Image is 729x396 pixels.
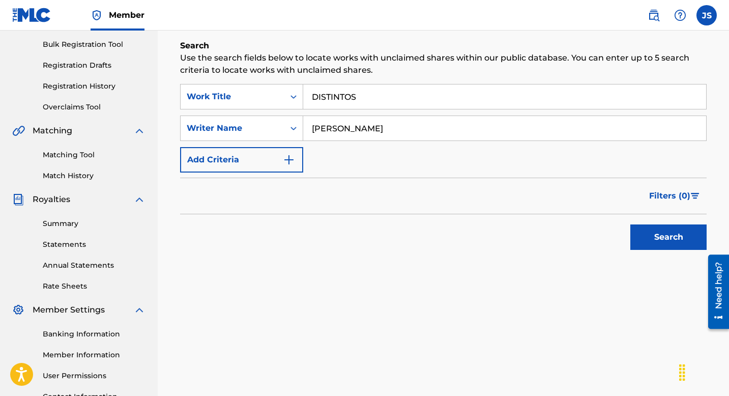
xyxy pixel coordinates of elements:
p: Use the search fields below to locate works with unclaimed shares within our public database. You... [180,52,707,76]
img: expand [133,304,145,316]
div: User Menu [696,5,717,25]
a: Match History [43,171,145,181]
img: MLC Logo [12,8,51,22]
img: help [674,9,686,21]
img: Royalties [12,193,24,206]
span: Filters ( 0 ) [649,190,690,202]
a: Annual Statements [43,260,145,271]
span: Member [109,9,144,21]
span: Member Settings [33,304,105,316]
a: Registration History [43,81,145,92]
div: Arrastrar [674,357,690,388]
span: Royalties [33,193,70,206]
div: Widget de chat [678,347,729,396]
a: Member Information [43,350,145,360]
a: User Permissions [43,371,145,381]
div: Work Title [187,91,278,103]
img: expand [133,193,145,206]
h6: Search [180,40,707,52]
button: Add Criteria [180,147,303,173]
a: Bulk Registration Tool [43,39,145,50]
a: Overclaims Tool [43,102,145,112]
a: Rate Sheets [43,281,145,292]
img: 9d2ae6d4665cec9f34b9.svg [283,154,295,166]
img: Member Settings [12,304,24,316]
button: Search [630,224,707,250]
img: filter [691,193,699,199]
img: expand [133,125,145,137]
iframe: Resource Center [701,251,729,333]
span: Matching [33,125,72,137]
a: Statements [43,239,145,250]
form: Search Form [180,84,707,255]
a: Banking Information [43,329,145,340]
a: Public Search [644,5,664,25]
img: Matching [12,125,25,137]
a: Registration Drafts [43,60,145,71]
a: Summary [43,218,145,229]
a: Matching Tool [43,150,145,160]
img: search [648,9,660,21]
img: Top Rightsholder [91,9,103,21]
button: Filters (0) [643,183,707,209]
div: Writer Name [187,122,278,134]
div: Help [670,5,690,25]
iframe: Chat Widget [678,347,729,396]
